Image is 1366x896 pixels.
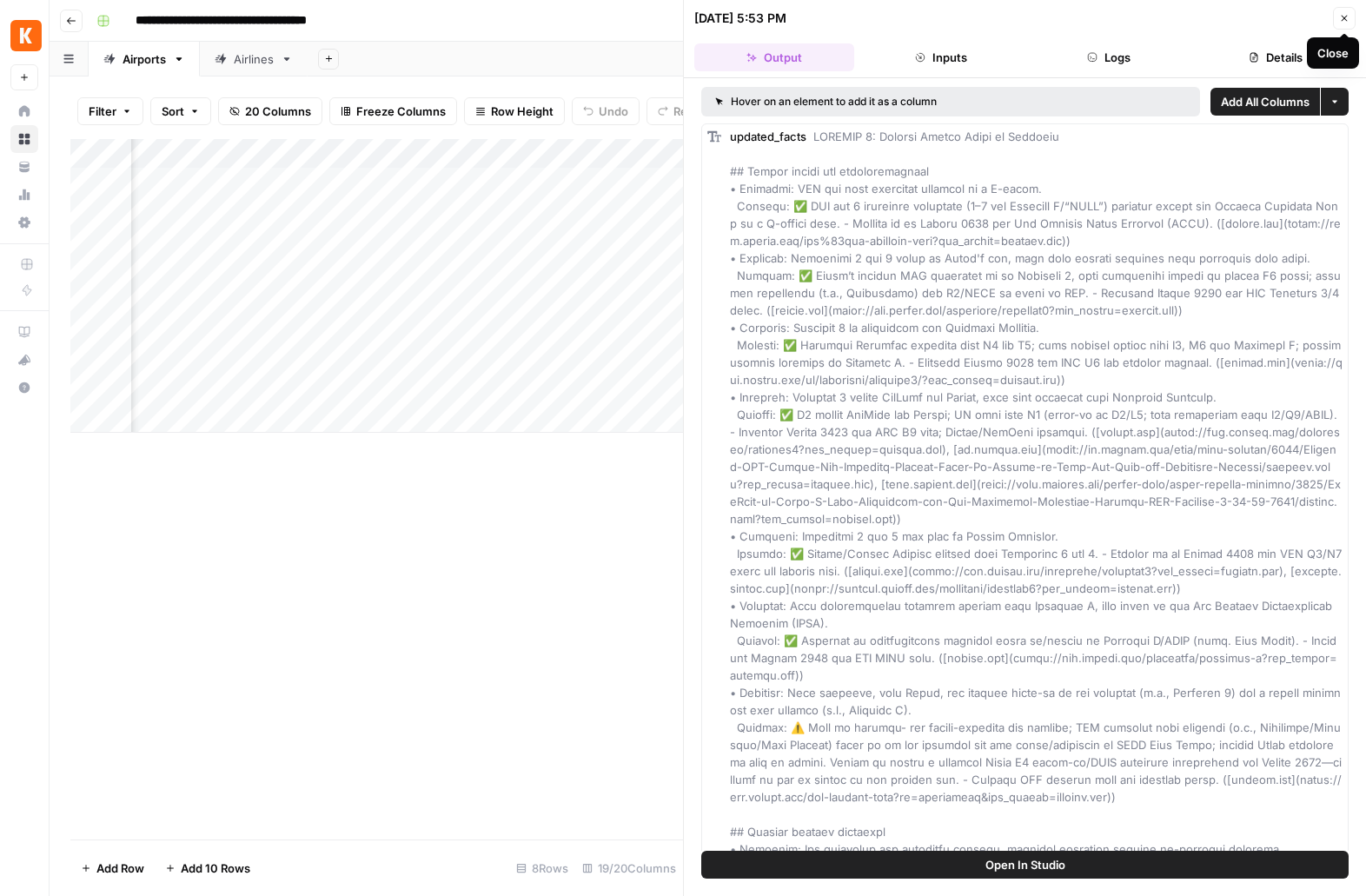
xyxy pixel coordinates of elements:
[1317,44,1349,62] div: Close
[985,856,1065,873] span: Open In Studio
[10,125,38,153] a: Browse
[150,97,211,125] button: Sort
[861,43,1021,71] button: Inputs
[77,97,143,125] button: Filter
[70,854,155,882] button: Add Row
[96,859,144,877] span: Add Row
[200,42,308,76] a: Airlines
[715,94,1062,110] div: Hover on an element to add it as a column
[491,103,554,120] span: Row Height
[1221,93,1310,110] span: Add All Columns
[1196,43,1356,71] button: Details
[10,181,38,209] a: Usage
[572,97,640,125] button: Undo
[245,103,311,120] span: 20 Columns
[673,103,701,120] span: Redo
[10,14,38,57] button: Workspace: Kayak
[218,97,322,125] button: 20 Columns
[162,103,184,120] span: Sort
[10,20,42,51] img: Kayak Logo
[356,103,446,120] span: Freeze Columns
[11,347,37,373] div: What's new?
[329,97,457,125] button: Freeze Columns
[10,318,38,346] a: AirOps Academy
[10,153,38,181] a: Your Data
[575,854,683,882] div: 19/20 Columns
[89,103,116,120] span: Filter
[599,103,628,120] span: Undo
[10,209,38,236] a: Settings
[1210,88,1320,116] button: Add All Columns
[694,10,786,27] div: [DATE] 5:53 PM
[234,50,274,68] div: Airlines
[181,859,250,877] span: Add 10 Rows
[89,42,200,76] a: Airports
[10,374,38,402] button: Help + Support
[694,43,854,71] button: Output
[701,851,1349,879] button: Open In Studio
[647,97,713,125] button: Redo
[155,854,261,882] button: Add 10 Rows
[1029,43,1189,71] button: Logs
[123,50,166,68] div: Airports
[509,854,575,882] div: 8 Rows
[464,97,565,125] button: Row Height
[10,346,38,374] button: What's new?
[730,129,806,143] span: updated_facts
[10,97,38,125] a: Home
